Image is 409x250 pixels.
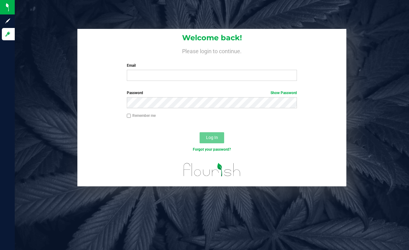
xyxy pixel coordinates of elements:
[5,18,11,24] inline-svg: Sign up
[77,34,346,42] h1: Welcome back!
[127,91,143,95] span: Password
[193,147,231,152] a: Forgot your password?
[5,31,11,37] inline-svg: Log in
[271,91,297,95] a: Show Password
[178,159,246,181] img: flourish_logo.svg
[206,135,218,140] span: Log In
[127,63,297,68] label: Email
[77,47,346,54] h4: Please login to continue.
[127,113,156,118] label: Remember me
[127,114,131,118] input: Remember me
[200,132,224,143] button: Log In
